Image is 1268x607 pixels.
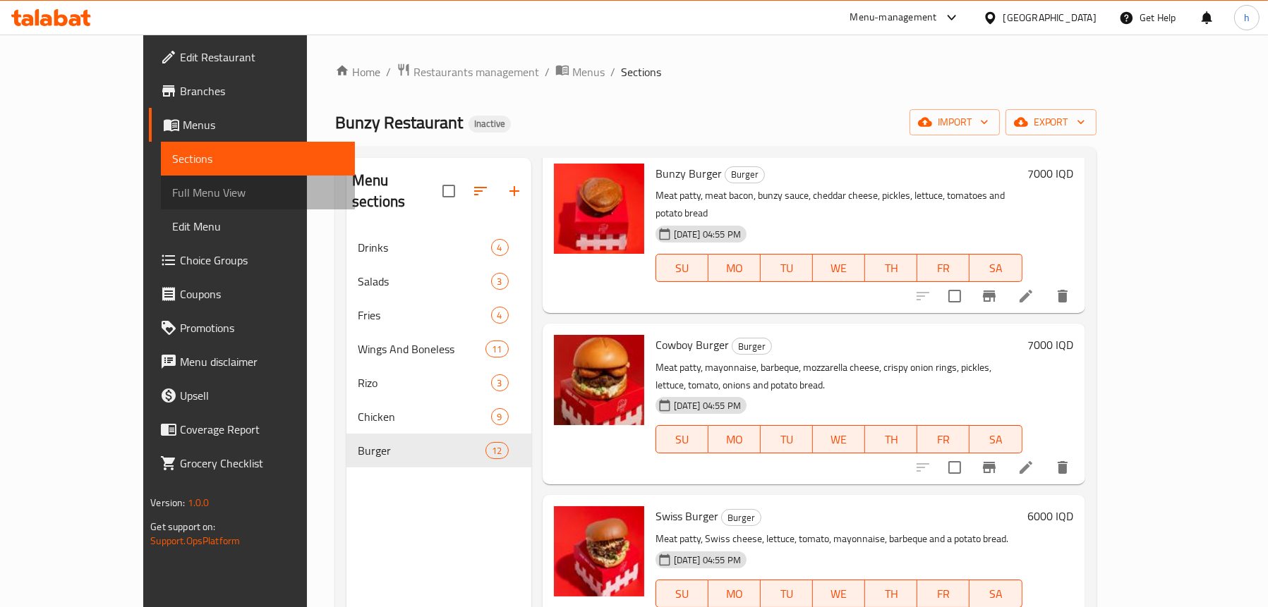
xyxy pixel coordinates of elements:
[346,400,531,434] div: Chicken9
[917,254,970,282] button: FR
[149,277,355,311] a: Coupons
[1028,506,1074,526] h6: 6000 IQD
[662,429,703,450] span: SU
[555,63,605,81] a: Menus
[335,106,463,138] span: Bunzy Restaurant
[761,425,813,453] button: TU
[149,446,355,480] a: Grocery Checklist
[1028,335,1074,355] h6: 7000 IQD
[346,332,531,366] div: Wings And Boneless11
[725,166,764,183] span: Burger
[346,434,531,467] div: Burger12
[714,258,755,278] span: MO
[722,510,761,526] span: Burger
[358,341,485,357] span: Wings And Boneless
[975,258,1016,278] span: SA
[1046,279,1080,313] button: delete
[492,309,508,322] span: 4
[656,359,1022,394] p: Meat patty, mayonnaise, barbeque, mozzarella cheese, crispy onion rings, pickles, lettuce, tomato...
[492,275,508,288] span: 3
[161,176,355,209] a: Full Menu View
[149,379,355,412] a: Upsell
[662,258,703,278] span: SU
[469,116,511,133] div: Inactive
[572,63,605,80] span: Menus
[972,279,1006,313] button: Branch-specific-item
[149,74,355,108] a: Branches
[656,163,722,184] span: Bunzy Burger
[352,170,442,212] h2: Menu sections
[469,118,511,130] span: Inactive
[923,429,964,450] span: FR
[358,307,490,324] span: Fries
[180,353,344,370] span: Menu disclaimer
[358,374,490,391] span: Rizo
[346,366,531,400] div: Rizo3
[491,239,509,256] div: items
[940,281,970,311] span: Select to update
[486,343,507,356] span: 11
[161,209,355,243] a: Edit Menu
[668,399,747,412] span: [DATE] 04:55 PM
[923,584,964,604] span: FR
[492,241,508,255] span: 4
[434,176,464,206] span: Select all sections
[397,63,539,81] a: Restaurants management
[180,49,344,66] span: Edit Restaurant
[970,254,1022,282] button: SA
[819,584,859,604] span: WE
[180,455,344,472] span: Grocery Checklist
[708,254,761,282] button: MO
[940,453,970,482] span: Select to update
[149,40,355,74] a: Edit Restaurant
[708,425,761,453] button: MO
[183,116,344,133] span: Menus
[1046,450,1080,484] button: delete
[656,187,1022,222] p: Meat patty, meat bacon, bunzy sauce, cheddar cheese, pickles, lettuce, tomatoes and potato bread
[621,63,661,80] span: Sections
[732,338,772,355] div: Burger
[871,429,912,450] span: TH
[491,408,509,425] div: items
[335,63,380,80] a: Home
[668,553,747,567] span: [DATE] 04:55 PM
[492,376,508,390] span: 3
[1244,10,1250,25] span: h
[610,63,615,80] li: /
[150,493,185,512] span: Version:
[358,442,485,459] span: Burger
[1028,164,1074,183] h6: 7000 IQD
[910,109,1000,135] button: import
[865,254,917,282] button: TH
[1006,109,1097,135] button: export
[346,225,531,473] nav: Menu sections
[871,258,912,278] span: TH
[865,425,917,453] button: TH
[970,425,1022,453] button: SA
[413,63,539,80] span: Restaurants management
[335,63,1097,81] nav: breadcrumb
[386,63,391,80] li: /
[161,142,355,176] a: Sections
[149,243,355,277] a: Choice Groups
[491,273,509,290] div: items
[656,505,718,527] span: Swiss Burger
[172,184,344,201] span: Full Menu View
[180,252,344,269] span: Choice Groups
[346,231,531,264] div: Drinks4
[180,387,344,404] span: Upsell
[921,114,989,131] span: import
[188,493,210,512] span: 1.0.0
[180,319,344,336] span: Promotions
[358,239,490,256] span: Drinks
[1018,288,1034,305] a: Edit menu item
[149,108,355,142] a: Menus
[813,254,865,282] button: WE
[972,450,1006,484] button: Branch-specific-item
[358,273,490,290] span: Salads
[172,218,344,235] span: Edit Menu
[180,286,344,302] span: Coupons
[766,258,807,278] span: TU
[721,509,761,526] div: Burger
